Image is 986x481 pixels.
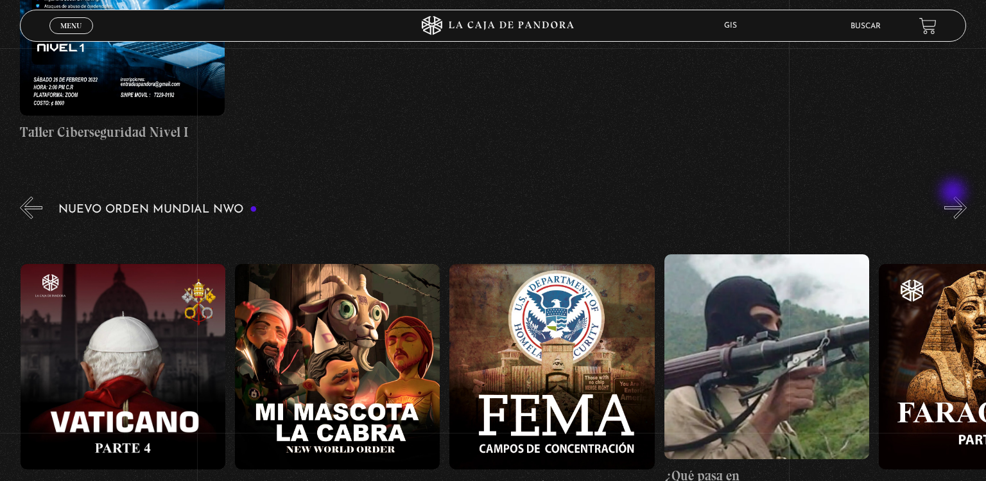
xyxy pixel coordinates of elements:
[20,197,42,219] button: Previous
[56,33,87,42] span: Cerrar
[58,204,257,216] h3: Nuevo Orden Mundial NWO
[851,22,881,30] a: Buscar
[20,122,225,143] h4: Taller Ciberseguridad Nivel I
[919,17,937,34] a: View your shopping cart
[60,22,82,30] span: Menu
[944,197,967,219] button: Next
[718,22,750,30] span: GIS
